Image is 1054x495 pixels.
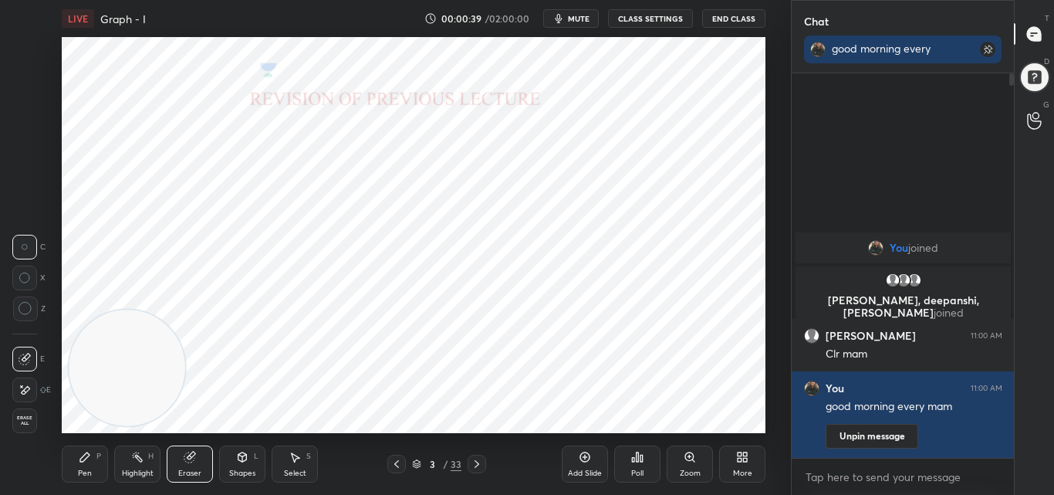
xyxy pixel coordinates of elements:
[804,381,819,396] img: 90448af0b9cb4c5687ded3cc1f3856a3.jpg
[890,242,908,254] span: You
[12,266,46,290] div: X
[62,9,94,28] div: LIVE
[1045,12,1049,24] p: T
[78,470,92,477] div: Pen
[12,378,51,402] div: E
[680,470,701,477] div: Zoom
[1044,56,1049,67] p: D
[810,42,826,57] img: 90448af0b9cb4c5687ded3cc1f3856a3.jpg
[12,235,46,259] div: C
[906,273,921,288] img: default.png
[451,457,461,471] div: 33
[832,42,948,70] div: good morning every mam
[826,424,918,449] button: Unpin message
[178,470,201,477] div: Eraser
[122,470,154,477] div: Highlight
[306,453,311,460] div: S
[229,470,255,477] div: Shapes
[284,470,306,477] div: Select
[895,273,910,288] img: default.png
[868,240,883,256] img: 90448af0b9cb4c5687ded3cc1f3856a3.jpg
[148,453,154,460] div: H
[608,9,693,28] button: CLASS SETTINGS
[826,399,1002,415] div: good morning every mam
[100,12,146,26] h4: Graph - I
[702,9,765,28] button: End Class
[568,13,589,24] span: mute
[631,470,644,477] div: Poll
[13,415,36,426] span: Erase all
[568,470,602,477] div: Add Slide
[933,305,963,320] span: joined
[792,1,841,42] p: Chat
[12,347,45,371] div: E
[12,297,46,321] div: Z
[805,294,1002,319] p: [PERSON_NAME], deepanshi, [PERSON_NAME]
[804,328,819,344] img: default.png
[884,273,900,288] img: default.png
[971,384,1002,393] div: 11:00 AM
[1043,99,1049,110] p: G
[826,347,1002,362] div: Clr mam
[96,453,101,460] div: P
[826,329,916,343] h6: [PERSON_NAME]
[792,229,1015,458] div: grid
[971,331,1002,341] div: 11:00 AM
[543,9,599,28] button: mute
[424,459,440,469] div: 3
[254,453,258,460] div: L
[908,242,938,254] span: joined
[733,470,752,477] div: More
[826,381,844,395] h6: You
[443,459,448,469] div: /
